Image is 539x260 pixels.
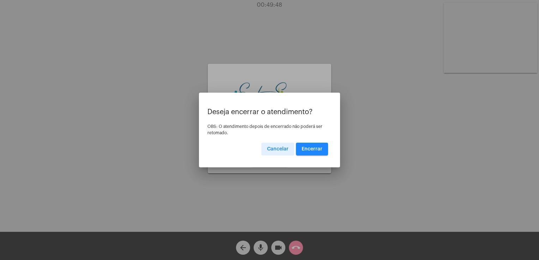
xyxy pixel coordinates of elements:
[207,124,322,135] span: OBS: O atendimento depois de encerrado não poderá ser retomado.
[302,147,322,151] span: Encerrar
[261,143,294,155] button: Cancelar
[207,108,332,116] p: Deseja encerrar o atendimento?
[296,143,328,155] button: Encerrar
[267,147,289,151] span: Cancelar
